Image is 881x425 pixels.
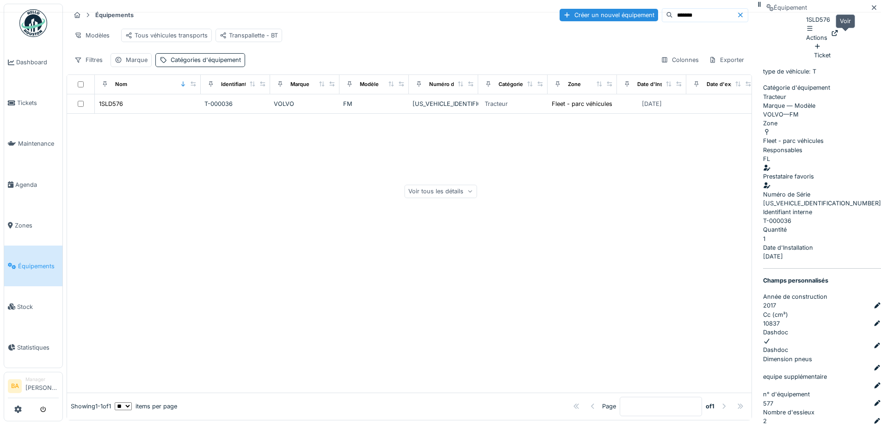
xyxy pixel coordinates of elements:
div: n° d'équipement [763,390,881,399]
a: BA Manager[PERSON_NAME] [8,376,59,398]
div: Zone [568,80,581,88]
div: Responsables [763,146,881,154]
img: Badge_color-CXgf-gQk.svg [19,9,47,37]
span: Statistiques [17,343,59,352]
div: Filtres [70,53,107,67]
div: 10837 [763,319,780,328]
div: 577 [763,399,773,408]
div: Nombre d'essieux [763,408,881,417]
div: Quantité [763,225,881,234]
div: Modèle [360,80,379,88]
span: Stock [17,302,59,311]
div: Catégorie d'équipement [763,83,881,92]
a: Stock [4,286,62,327]
div: FL [763,154,770,163]
div: [DATE] [642,99,662,108]
strong: Champs personnalisés [763,276,828,285]
a: Dashboard [4,42,62,83]
a: Maintenance [4,123,62,164]
div: Fleet - parc véhicules [552,99,612,108]
div: Manager [25,376,59,383]
div: Identifiant interne [763,208,881,216]
div: Fleet - parc véhicules [763,136,824,145]
div: Équipement [774,3,807,12]
div: Numéro de Série [763,190,881,199]
a: Agenda [4,164,62,205]
li: BA [8,379,22,393]
div: VOLVO — FM [763,101,881,119]
div: Actions [806,24,827,42]
div: Colonnes [657,53,703,67]
span: Équipements [18,262,59,271]
div: Cc (cm³) [763,310,881,319]
span: Maintenance [18,139,59,148]
div: type de véhicule: T [763,67,881,76]
div: [US_VEHICLE_IDENTIFICATION_NUMBER] [413,99,474,108]
div: Tous véhicules transports [125,31,208,40]
div: Tracteur [763,83,881,101]
div: [DATE] [763,243,881,261]
div: Voir [836,14,855,28]
div: 1SLD576 [99,99,123,108]
div: items per page [115,402,177,411]
div: VOLVO [274,99,336,108]
div: Dimension pneus [763,355,881,363]
div: Identifiant interne [221,80,266,88]
strong: of 1 [706,402,715,411]
span: Agenda [15,180,59,189]
a: Statistiques [4,327,62,368]
div: Catégories d'équipement [499,80,563,88]
div: Nom [115,80,127,88]
a: Tickets [4,83,62,123]
div: T-000036 [204,99,266,108]
div: Année de construction [763,292,881,301]
div: Catégories d'équipement [171,55,241,64]
div: Date d'Installation [763,243,881,252]
a: Zones [4,205,62,246]
div: Page [602,402,616,411]
div: 1 [763,225,881,243]
div: [US_VEHICLE_IDENTIFICATION_NUMBER] [763,190,881,208]
div: Transpallette - BT [220,31,278,40]
div: Date d'expiration [707,80,750,88]
div: Numéro de Série [429,80,472,88]
div: Ticket [814,42,831,60]
li: [PERSON_NAME] [25,376,59,396]
div: Modèles [70,29,114,42]
a: Équipements [4,246,62,286]
div: Exporter [705,53,748,67]
div: equipe supplémentaire [763,372,881,381]
div: Dashdoc [763,345,788,354]
div: 2017 [763,301,776,310]
div: Créer un nouvel équipement [560,9,658,21]
div: Prestataire favoris [763,172,881,181]
div: Date d'Installation [637,80,683,88]
div: FM [343,99,405,108]
div: Marque [126,55,148,64]
span: Dashboard [16,58,59,67]
div: Voir tous les détails [404,185,477,198]
div: Zone [763,119,881,128]
div: 1SLD576 [806,15,838,42]
div: Dashdoc [763,328,881,337]
div: Marque [290,80,309,88]
strong: Équipements [92,11,137,19]
div: Showing 1 - 1 of 1 [71,402,111,411]
div: T-000036 [763,208,881,225]
span: Zones [15,221,59,230]
div: Tracteur [485,99,508,108]
span: Tickets [17,99,59,107]
div: Marque — Modèle [763,101,881,110]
